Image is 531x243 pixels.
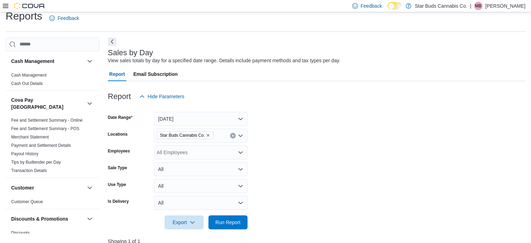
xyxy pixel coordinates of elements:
a: Fee and Settlement Summary - POS [11,126,79,131]
div: Cova Pay [GEOGRAPHIC_DATA] [6,116,99,178]
label: Is Delivery [108,199,129,204]
div: Cash Management [6,71,99,91]
div: Customer [6,198,99,209]
span: Cash Management [11,72,46,78]
h3: Cash Management [11,58,54,65]
button: Hide Parameters [137,90,187,103]
a: Payment and Settlement Details [11,143,71,148]
span: Hide Parameters [148,93,184,100]
h3: Report [108,92,131,101]
p: Star Buds Cannabis Co. [415,2,467,10]
button: Next [108,37,116,46]
span: MB [475,2,481,10]
button: [DATE] [154,112,248,126]
span: Feedback [361,2,382,9]
label: Employees [108,148,130,154]
button: All [154,196,248,210]
button: Remove Star Buds Cannabis Co. from selection in this group [206,133,210,137]
label: Date Range [108,115,133,120]
button: Cash Management [86,57,94,65]
a: Cash Management [11,73,46,78]
button: Open list of options [238,150,243,155]
a: Transaction Details [11,168,47,173]
span: Payment and Settlement Details [11,143,71,148]
a: Customer Queue [11,199,43,204]
span: Report [109,67,125,81]
button: Cash Management [11,58,84,65]
span: Star Buds Cannabis Co. [157,131,214,139]
span: Star Buds Cannabis Co. [160,132,205,139]
span: Fee and Settlement Summary - Online [11,117,83,123]
span: Run Report [215,219,241,226]
h1: Reports [6,9,42,23]
span: Merchant Statement [11,134,49,140]
button: All [154,162,248,176]
p: | [470,2,471,10]
input: Dark Mode [388,2,402,9]
a: Merchant Statement [11,135,49,140]
button: Clear input [230,133,236,138]
h3: Customer [11,184,34,191]
div: Michael Bencic [474,2,482,10]
span: Export [169,215,199,229]
a: Cash Out Details [11,81,43,86]
span: Transaction Details [11,168,47,173]
button: Customer [11,184,84,191]
button: Customer [86,184,94,192]
label: Sale Type [108,165,127,171]
button: Run Report [208,215,248,229]
a: Payout History [11,151,38,156]
div: View sales totals by day for a specified date range. Details include payment methods and tax type... [108,57,340,64]
button: Cova Pay [GEOGRAPHIC_DATA] [86,99,94,108]
button: Export [164,215,204,229]
a: Fee and Settlement Summary - Online [11,118,83,123]
span: Email Subscription [133,67,178,81]
span: Feedback [58,15,79,22]
button: Cova Pay [GEOGRAPHIC_DATA] [11,97,84,110]
span: Tips by Budtender per Day [11,159,61,165]
label: Locations [108,131,128,137]
p: [PERSON_NAME] [485,2,525,10]
button: All [154,179,248,193]
button: Open list of options [238,133,243,138]
button: Discounts & Promotions [11,215,84,222]
span: Dark Mode [388,9,388,10]
a: Feedback [46,11,82,25]
h3: Discounts & Promotions [11,215,68,222]
a: Tips by Budtender per Day [11,160,61,165]
img: Cova [14,2,45,9]
a: Discounts [11,230,30,235]
button: Discounts & Promotions [86,215,94,223]
h3: Sales by Day [108,49,153,57]
label: Use Type [108,182,126,187]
